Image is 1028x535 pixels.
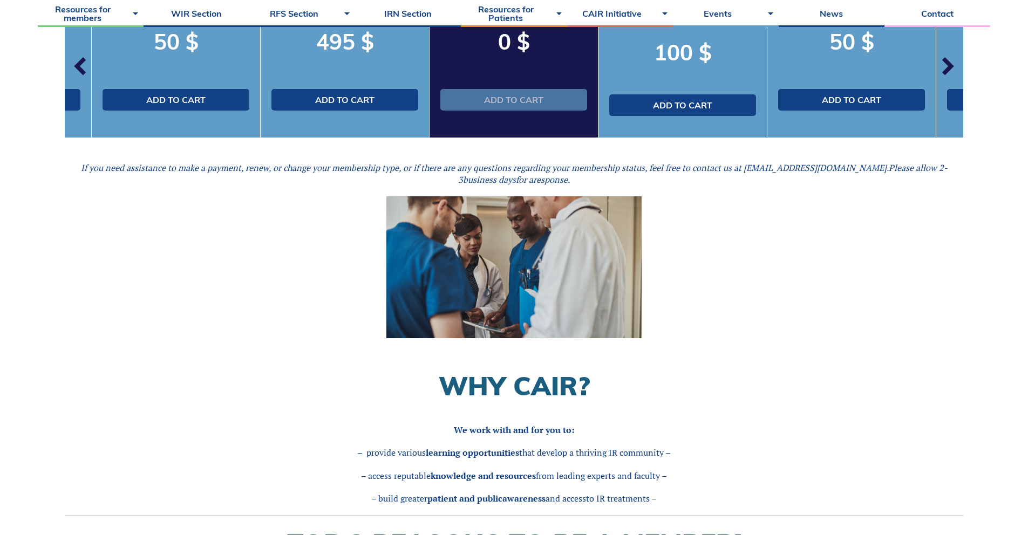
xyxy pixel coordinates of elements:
p: 495 $ [271,26,418,57]
span: knowledge and resources [431,470,536,482]
p: 50 $ [778,26,925,57]
p: 50 $ [103,26,249,57]
a: Add to cart [103,89,249,111]
a: Add to cart [778,89,925,111]
em: If you need assistance to make a payment, renew, or change your membership type, or if there are ... [81,162,948,186]
p: 0 $ [440,26,587,57]
a: Add to cart [609,94,756,116]
span: Why CAIR? [439,369,590,402]
span: learning opportunities [426,447,519,458]
a: Add to cart [440,89,587,111]
i: business days [463,174,516,186]
span: that develop a thriving IR community – [519,447,671,458]
span: – access reputable [361,470,431,482]
span: – provide various [357,447,426,458]
span: from leading experts and faculty – [536,470,667,482]
span: – build greater [371,492,502,504]
strong: awareness [502,492,546,504]
span: -3 for a [458,162,948,186]
i: Please allow 2 [889,162,944,174]
i: response. [533,174,570,186]
p: 100 $ [609,37,756,67]
strong: patient and public [427,492,502,504]
span: to IR treatments – [586,492,657,504]
a: Add to cart [271,89,418,111]
span: We work with and for you to: [454,424,574,436]
span: and access [502,492,586,504]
